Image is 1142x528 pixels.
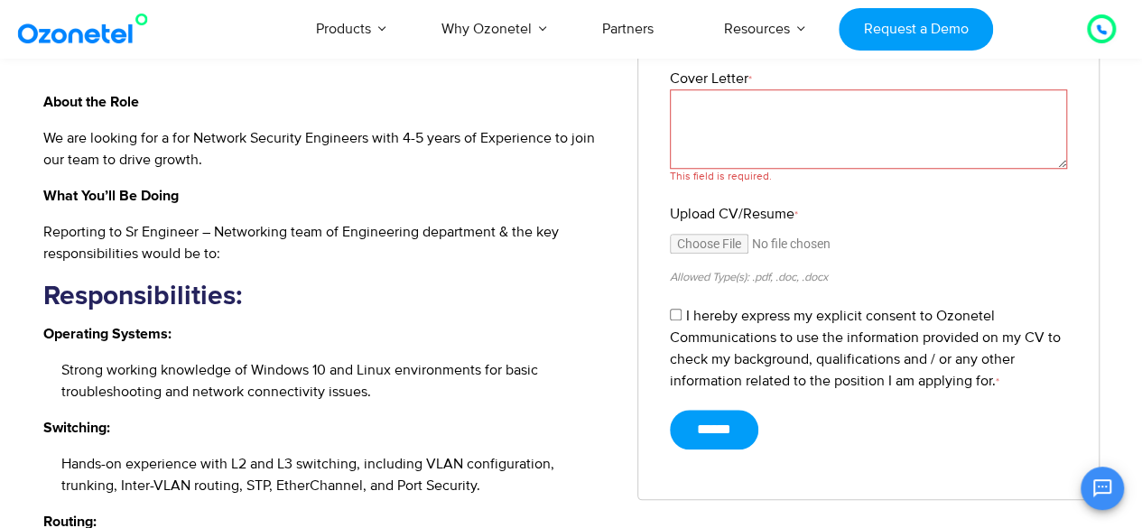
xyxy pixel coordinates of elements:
[43,127,611,171] p: We are looking for a for Network Security Engineers with 4-5 years of Experience to join our team...
[839,8,993,51] a: Request a Demo
[43,327,172,341] strong: Operating Systems:
[670,169,1067,185] div: This field is required.
[43,189,179,203] strong: What You’ll Be Doing
[670,307,1061,390] label: I hereby express my explicit consent to Ozonetel Communications to use the information provided o...
[670,68,1067,89] label: Cover Letter
[670,270,828,284] small: Allowed Type(s): .pdf, .doc, .docx
[43,421,110,435] strong: Switching:
[670,203,1067,225] label: Upload CV/Resume
[61,453,611,496] li: Hands-on experience with L2 and L3 switching, including VLAN configuration, trunking, Inter-VLAN ...
[43,95,139,109] strong: About the Role
[43,221,611,264] p: Reporting to Sr Engineer – Networking team of Engineering department & the key responsibilities w...
[61,359,611,403] li: Strong working knowledge of Windows 10 and Linux environments for basic troubleshooting and netwo...
[1081,467,1124,510] button: Open chat
[43,283,242,310] strong: Responsibilities:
